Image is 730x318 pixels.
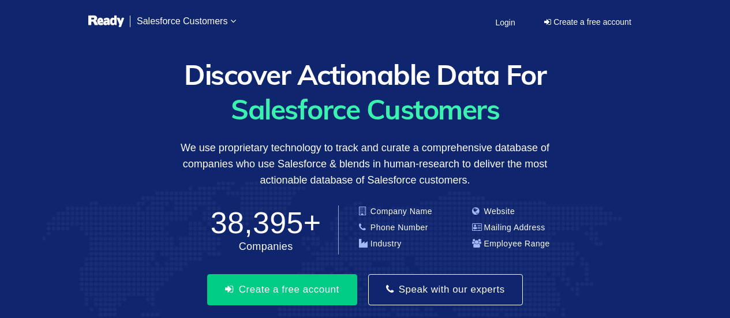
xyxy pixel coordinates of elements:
a: Login [488,8,522,37]
li: Employee Range [472,238,586,254]
p: We use proprietary technology to track and curate a comprehensive database of companies who use S... [33,129,697,188]
span: Salesforce Customers [33,92,697,126]
span: Login [495,18,515,27]
span: Salesforce Customers [137,16,227,26]
li: Website [472,205,586,222]
li: Company Name [359,205,473,222]
a: Salesforce Customers [130,6,243,37]
a: Create a free account [536,13,639,31]
span: 38,395+ [211,206,321,240]
li: Mailing Address [472,222,586,238]
li: Industry [359,238,473,254]
li: Phone Number [359,222,473,238]
h1: Discover Actionable Data For [33,57,697,126]
span: Companies [239,241,293,252]
button: Speak with our experts [368,274,522,305]
button: Create a free account [207,274,357,305]
img: logo [88,14,125,29]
